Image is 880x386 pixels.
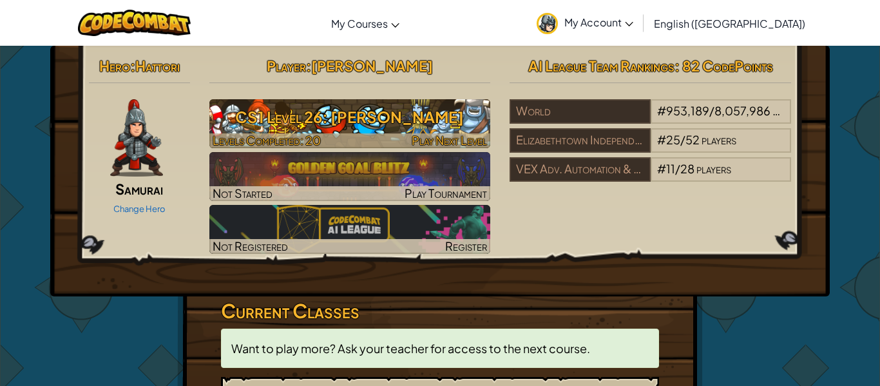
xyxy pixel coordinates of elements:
span: Levels Completed: 20 [213,133,321,148]
span: # [657,132,666,147]
img: CS1 Level 26: Wakka Maul [209,99,491,148]
span: My Courses [331,17,388,30]
span: My Account [564,15,633,29]
span: English ([GEOGRAPHIC_DATA]) [654,17,805,30]
span: Samurai [115,180,163,198]
div: Elizabethtown Independent [510,128,650,153]
span: # [657,103,666,118]
span: Hero [99,57,130,75]
a: My Courses [325,6,406,41]
span: / [680,132,685,147]
span: players [702,132,736,147]
span: players [696,161,731,176]
span: Player [267,57,306,75]
a: English ([GEOGRAPHIC_DATA]) [647,6,812,41]
span: Register [445,238,487,253]
span: 28 [680,161,694,176]
span: 11 [666,161,675,176]
span: Not Registered [213,238,288,253]
span: Play Tournament [405,186,487,200]
h3: CS1 Level 26: [PERSON_NAME] [209,102,491,131]
span: Play Next Level [412,133,487,148]
a: My Account [530,3,640,43]
span: players [772,103,807,118]
a: Not StartedPlay Tournament [209,152,491,201]
img: samurai.pose.png [110,99,163,177]
a: VEX Adv. Automation & Robotics - Price - Everyday-6,[DATE]-6#11/28players [510,169,791,184]
a: Play Next Level [209,99,491,148]
a: Not RegisteredRegister [209,205,491,254]
span: : 82 CodePoints [674,57,773,75]
span: 8,057,986 [714,103,770,118]
div: World [510,99,650,124]
span: [PERSON_NAME] [311,57,433,75]
a: Elizabethtown Independent#25/52players [510,140,791,155]
img: avatar [537,13,558,34]
div: VEX Adv. Automation & Robotics - Price - Everyday-6,[DATE]-6 [510,157,650,182]
span: 953,189 [666,103,709,118]
span: Hattori [135,57,180,75]
img: Golden Goal [209,152,491,201]
img: CodeCombat logo [78,10,191,36]
img: Join AI League [209,205,491,254]
span: # [657,161,666,176]
span: AI League Team Rankings [528,57,674,75]
span: 52 [685,132,700,147]
a: World#953,189/8,057,986players [510,111,791,126]
h3: Current Classes [221,296,659,325]
span: : [306,57,311,75]
span: : [130,57,135,75]
a: Change Hero [113,204,166,214]
span: / [675,161,680,176]
span: Want to play more? Ask your teacher for access to the next course. [231,341,590,356]
span: / [709,103,714,118]
span: 25 [666,132,680,147]
span: Not Started [213,186,273,200]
